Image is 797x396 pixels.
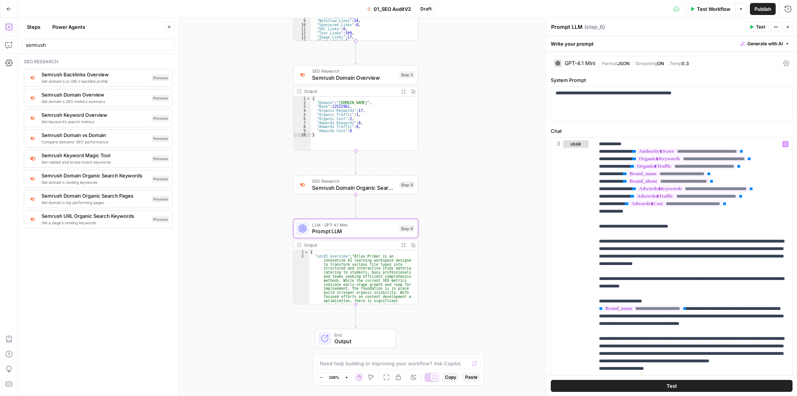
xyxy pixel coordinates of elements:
[598,59,602,67] span: |
[41,78,149,84] span: Get domain's or URL's backlink profile
[41,139,149,145] span: Compare domains' SEO performance
[294,23,311,27] div: 10
[41,199,149,205] span: Get domain's top performing pages
[551,76,793,84] label: System Prompt
[294,39,311,43] div: 14
[294,113,311,117] div: 5
[312,227,396,235] span: Prompt LLM
[152,135,169,142] div: Preview
[584,23,605,31] span: ( step_6 )
[29,95,36,101] img: 4e4w6xi9sjogcjglmt5eorgxwtyu
[299,71,307,78] img: 4e4w6xi9sjogcjglmt5eorgxwtyu
[670,61,682,66] span: Temp
[329,374,339,380] span: 108%
[293,65,418,151] div: SEO ResearchSemrush Domain OverviewStep 5Output{ "Domain":"[DOMAIN_NAME]", "Rank":12522961, "Orga...
[465,374,478,381] span: Paste
[355,41,357,64] g: Edge from step_3 to step_5
[294,109,311,113] div: 4
[445,374,456,381] span: Copy
[152,74,169,81] div: Preview
[41,152,149,159] span: Semrush Keyword Magic Tool
[738,39,793,49] button: Generate with AI
[756,24,765,30] span: Test
[399,71,415,78] div: Step 5
[41,172,149,179] span: Semrush Domain Organic Search Keywords
[294,133,311,137] div: 10
[29,155,36,162] img: 8a3tdog8tf0qdwwcclgyu02y995m
[750,3,776,15] button: Publish
[294,97,311,101] div: 1
[152,115,169,122] div: Preview
[551,380,793,392] button: Test
[682,61,689,66] span: 0.3
[697,5,730,13] span: Test Workflow
[294,117,311,121] div: 6
[29,176,36,182] img: p4kt2d9mz0di8532fmfgvfq6uqa0
[294,19,311,23] div: 9
[304,88,396,95] div: Output
[635,61,657,66] span: Streaming
[546,36,797,51] div: Write your prompt
[355,305,357,328] g: Edge from step_6 to end
[29,115,36,121] img: v3j4otw2j2lxnxfkcl44e66h4fup
[41,91,149,98] span: Semrush Domain Overview
[664,59,670,67] span: |
[26,41,171,49] input: Search steps
[746,22,769,32] button: Test
[551,127,793,135] label: Chat
[312,178,396,184] span: SEO Research
[442,372,459,382] button: Copy
[152,95,169,101] div: Preview
[41,131,149,139] span: Semrush Domain vs Domain
[306,97,311,101] span: Toggle code folding, rows 1 through 10
[334,337,389,345] span: Output
[399,181,415,188] div: Step 8
[312,222,396,228] span: LLM · GPT-4.1 Mini
[334,332,389,338] span: End
[293,329,418,348] div: EndOutput
[304,250,309,255] span: Toggle code folding, rows 1 through 3
[29,196,36,202] img: otu06fjiulrdwrqmbs7xihm55rg9
[294,105,311,109] div: 3
[617,61,630,66] span: JSON
[399,225,415,232] div: Step 6
[551,23,583,31] textarea: Prompt LLM
[41,111,149,119] span: Semrush Keyword Overview
[294,27,311,31] div: 11
[685,3,735,15] button: Test Workflow
[294,31,311,35] div: 12
[294,250,309,255] div: 1
[294,125,311,129] div: 8
[294,101,311,105] div: 2
[48,21,90,33] button: Power Agents
[41,71,149,78] span: Semrush Backlinks Overview
[41,212,149,220] span: Semrush URL Organic Search Keywords
[657,61,664,66] span: ON
[299,181,307,188] img: otu06fjiulrdwrqmbs7xihm55rg9
[312,183,396,192] span: Semrush Domain Organic Search Pages
[294,35,311,39] div: 13
[41,179,149,185] span: Get domain's ranking keywords
[41,98,149,104] span: Get domain's SEO metrics summary
[565,61,595,66] div: GPT-4.1 Mini
[152,155,169,162] div: Preview
[294,254,309,331] div: 2
[41,119,149,125] span: Get keyword’s search metrics
[41,220,149,226] span: Get a page’s ranking keywords
[563,140,589,148] button: user
[293,175,418,195] div: SEO ResearchSemrush Domain Organic Search PagesStep 8
[24,58,173,65] div: Seo research
[630,59,635,67] span: |
[152,196,169,202] div: Preview
[362,3,416,15] button: 01_SEO AuditV2
[152,176,169,182] div: Preview
[294,121,311,125] div: 7
[29,74,36,81] img: 3lyvnidk9veb5oecvmize2kaffdg
[294,129,311,133] div: 9
[22,21,45,33] button: Steps
[304,242,396,248] div: Output
[41,159,149,165] span: Get related and broad match keywords
[667,382,677,390] span: Test
[420,6,432,12] span: Draft
[355,151,357,174] g: Edge from step_5 to step_8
